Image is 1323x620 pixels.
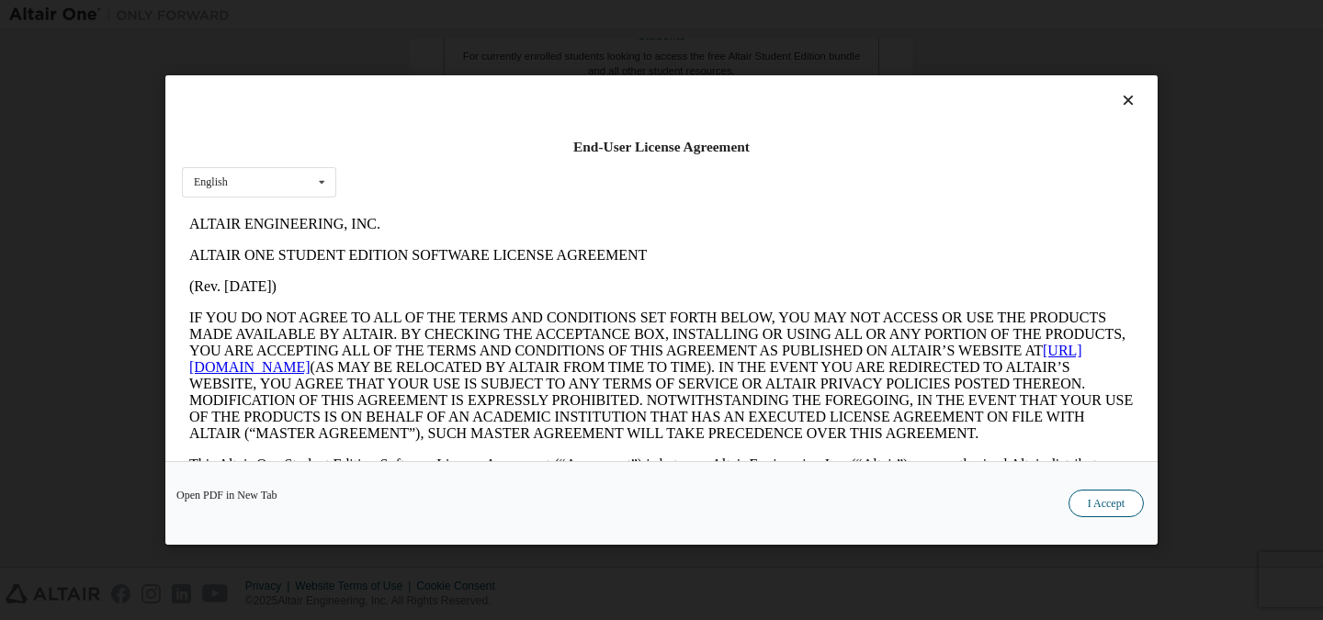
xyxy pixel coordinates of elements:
div: English [194,176,228,187]
p: ALTAIR ONE STUDENT EDITION SOFTWARE LICENSE AGREEMENT [7,39,952,55]
p: (Rev. [DATE]) [7,70,952,86]
div: End-User License Agreement [182,138,1141,156]
p: IF YOU DO NOT AGREE TO ALL OF THE TERMS AND CONDITIONS SET FORTH BELOW, YOU MAY NOT ACCESS OR USE... [7,101,952,233]
p: This Altair One Student Edition Software License Agreement (“Agreement”) is between Altair Engine... [7,248,952,314]
button: I Accept [1069,490,1144,517]
a: [URL][DOMAIN_NAME] [7,134,900,166]
a: Open PDF in New Tab [176,490,277,501]
p: ALTAIR ENGINEERING, INC. [7,7,952,24]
